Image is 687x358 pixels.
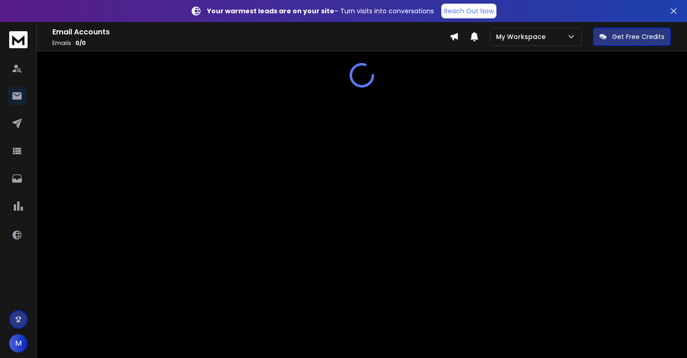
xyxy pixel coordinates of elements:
span: 0 / 0 [75,39,86,47]
button: M [9,334,28,352]
a: Reach Out Now [441,4,496,18]
p: – Turn visits into conversations [207,6,434,16]
img: logo [9,31,28,48]
strong: Your warmest leads are on your site [207,6,334,16]
p: My Workspace [496,32,549,41]
button: Get Free Credits [593,28,671,46]
p: Reach Out Now [444,6,494,16]
p: Get Free Credits [612,32,664,41]
h1: Email Accounts [52,27,450,38]
p: Emails : [52,39,450,47]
